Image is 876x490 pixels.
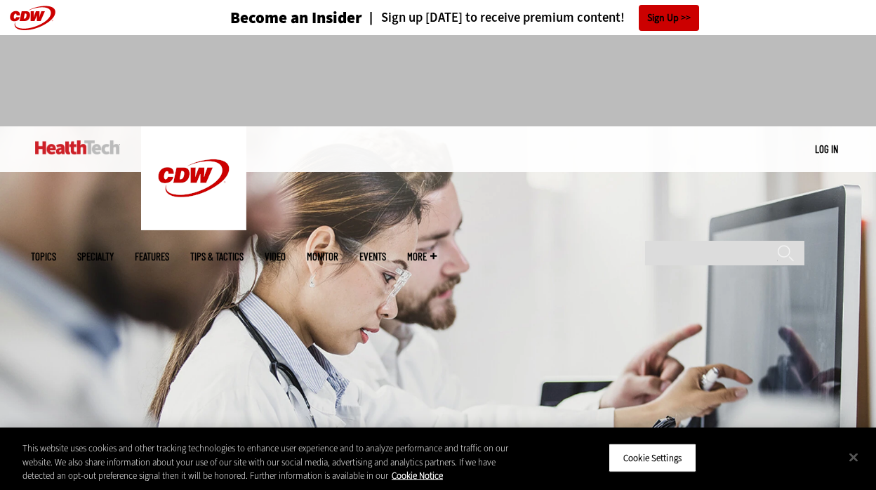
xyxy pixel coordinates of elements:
[190,251,244,262] a: Tips & Tactics
[307,251,338,262] a: MonITor
[362,11,625,25] a: Sign up [DATE] to receive premium content!
[407,251,437,262] span: More
[141,126,246,230] img: Home
[639,5,699,31] a: Sign Up
[265,251,286,262] a: Video
[178,10,362,26] a: Become an Insider
[77,251,114,262] span: Specialty
[141,219,246,234] a: CDW
[182,49,693,112] iframe: advertisement
[609,443,696,472] button: Cookie Settings
[392,470,443,482] a: More information about your privacy
[31,251,56,262] span: Topics
[815,143,838,155] a: Log in
[135,251,169,262] a: Features
[230,10,362,26] h3: Become an Insider
[838,442,869,472] button: Close
[22,442,526,483] div: This website uses cookies and other tracking technologies to enhance user experience and to analy...
[35,140,120,154] img: Home
[359,251,386,262] a: Events
[815,142,838,157] div: User menu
